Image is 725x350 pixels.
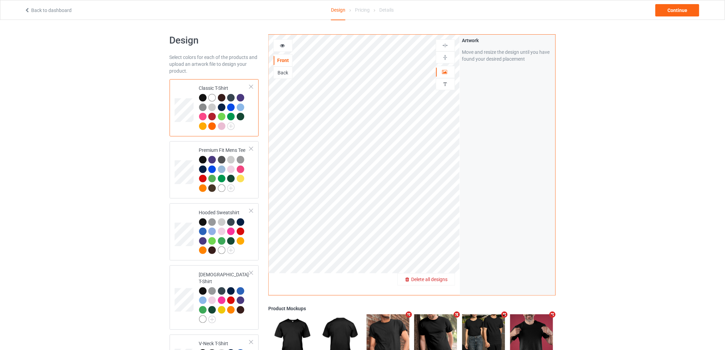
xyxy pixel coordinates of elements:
img: heather_texture.png [199,104,207,111]
span: Delete all designs [411,277,448,282]
div: Pricing [355,0,370,20]
img: svg%3E%0A [442,54,448,61]
div: Front [274,57,292,64]
div: Classic T-Shirt [199,85,250,129]
div: Details [380,0,394,20]
div: Premium Fit Mens Tee [170,141,259,198]
div: Hooded Sweatshirt [170,203,259,261]
i: Remove mockup [453,311,461,318]
div: Design [331,0,345,20]
img: heather_texture.png [237,156,244,164]
img: svg+xml;base64,PD94bWwgdmVyc2lvbj0iMS4wIiBlbmNvZGluZz0iVVRGLTgiPz4KPHN2ZyB3aWR0aD0iMjJweCIgaGVpZ2... [227,246,235,254]
div: Continue [655,4,699,16]
h1: Design [170,34,259,47]
div: Premium Fit Mens Tee [199,147,250,191]
img: svg%3E%0A [442,42,448,49]
i: Remove mockup [548,311,557,318]
img: svg%3E%0A [442,81,448,87]
div: Back [274,69,292,76]
div: Classic T-Shirt [170,79,259,136]
div: Select colors for each of the products and upload an artwork file to design your product. [170,54,259,74]
img: svg+xml;base64,PD94bWwgdmVyc2lvbj0iMS4wIiBlbmNvZGluZz0iVVRGLTgiPz4KPHN2ZyB3aWR0aD0iMjJweCIgaGVpZ2... [227,122,235,130]
img: svg+xml;base64,PD94bWwgdmVyc2lvbj0iMS4wIiBlbmNvZGluZz0iVVRGLTgiPz4KPHN2ZyB3aWR0aD0iMjJweCIgaGVpZ2... [227,184,235,192]
i: Remove mockup [405,311,413,318]
i: Remove mockup [501,311,509,318]
div: Move and resize the design until you have found your desired placement [462,49,553,62]
a: Back to dashboard [24,8,72,13]
div: Artwork [462,37,553,44]
div: Hooded Sweatshirt [199,209,250,254]
div: [DEMOGRAPHIC_DATA] T-Shirt [199,271,250,323]
div: Product Mockups [268,305,555,312]
img: svg+xml;base64,PD94bWwgdmVyc2lvbj0iMS4wIiBlbmNvZGluZz0iVVRGLTgiPz4KPHN2ZyB3aWR0aD0iMjJweCIgaGVpZ2... [208,316,216,323]
div: [DEMOGRAPHIC_DATA] T-Shirt [170,265,259,329]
